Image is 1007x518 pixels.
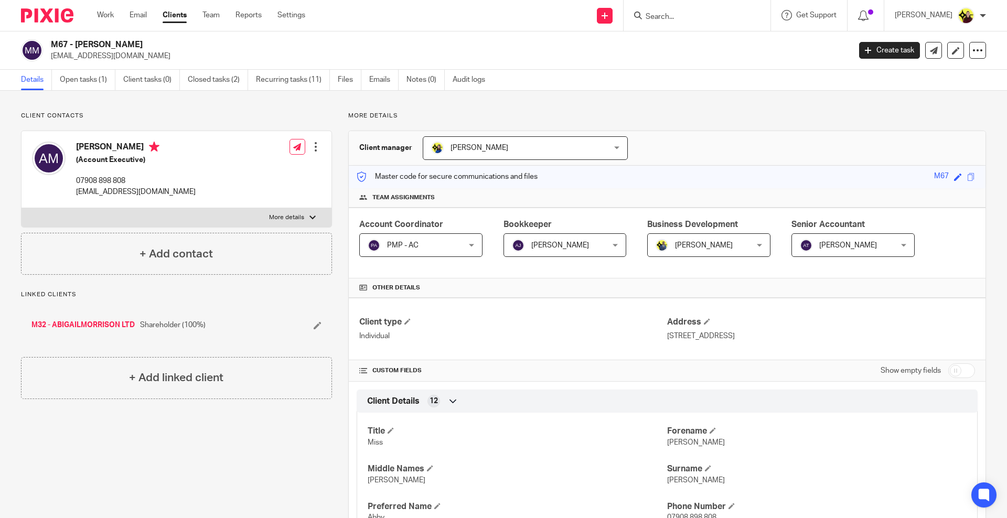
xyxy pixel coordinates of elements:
h4: Forename [667,426,967,437]
img: svg%3E [368,239,380,252]
a: Clients [163,10,187,20]
span: [PERSON_NAME] [675,242,733,249]
h4: + Add linked client [129,370,223,386]
span: Other details [372,284,420,292]
h4: CUSTOM FIELDS [359,366,667,375]
a: Open tasks (1) [60,70,115,90]
span: Team assignments [372,193,435,202]
a: Files [338,70,361,90]
a: Details [21,70,52,90]
a: Reports [235,10,262,20]
p: More details [348,112,986,120]
div: M67 [934,171,949,183]
h4: Title [368,426,667,437]
h4: Surname [667,463,967,474]
p: [STREET_ADDRESS] [667,331,975,341]
a: Emails [369,70,399,90]
span: Get Support [796,12,837,19]
h4: [PERSON_NAME] [76,142,196,155]
img: svg%3E [21,39,43,61]
img: Pixie [21,8,73,23]
a: Email [130,10,147,20]
span: [PERSON_NAME] [667,477,725,484]
h4: Middle Names [368,463,667,474]
span: [PERSON_NAME] [667,439,725,446]
a: Recurring tasks (11) [256,70,330,90]
h4: Address [667,317,975,328]
i: Primary [149,142,159,152]
span: 12 [430,396,438,406]
h4: Client type [359,317,667,328]
span: Bookkeeper [504,220,552,229]
p: Client contacts [21,112,332,120]
img: svg%3E [32,142,66,175]
span: [PERSON_NAME] [451,144,508,152]
a: Audit logs [453,70,493,90]
h3: Client manager [359,143,412,153]
span: PMP - AC [387,242,419,249]
p: [EMAIL_ADDRESS][DOMAIN_NAME] [76,187,196,197]
h4: + Add contact [140,246,213,262]
input: Search [645,13,739,22]
img: svg%3E [512,239,524,252]
label: Show empty fields [881,365,941,376]
span: Business Development [647,220,738,229]
a: Team [202,10,220,20]
p: 07908 898 808 [76,176,196,186]
h4: Phone Number [667,501,967,512]
img: Dennis-Starbridge.jpg [656,239,668,252]
p: [PERSON_NAME] [895,10,952,20]
span: [PERSON_NAME] [819,242,877,249]
h4: Preferred Name [368,501,667,512]
span: [PERSON_NAME] [531,242,589,249]
h2: M67 - [PERSON_NAME] [51,39,685,50]
a: Create task [859,42,920,59]
a: Work [97,10,114,20]
span: Senior Accountant [791,220,865,229]
img: svg%3E [800,239,812,252]
p: Linked clients [21,290,332,299]
span: Account Coordinator [359,220,443,229]
span: [PERSON_NAME] [368,477,425,484]
span: Shareholder (100%) [140,320,206,330]
span: Client Details [367,396,420,407]
a: M32 - ABIGAILMORRISON LTD [31,320,135,330]
p: Master code for secure communications and files [357,171,538,182]
p: More details [269,213,304,222]
p: [EMAIL_ADDRESS][DOMAIN_NAME] [51,51,843,61]
a: Notes (0) [406,70,445,90]
a: Settings [277,10,305,20]
p: Individual [359,331,667,341]
h5: (Account Executive) [76,155,196,165]
img: Bobo-Starbridge%201.jpg [431,142,444,154]
a: Closed tasks (2) [188,70,248,90]
img: Megan-Starbridge.jpg [958,7,974,24]
a: Client tasks (0) [123,70,180,90]
span: Miss [368,439,383,446]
